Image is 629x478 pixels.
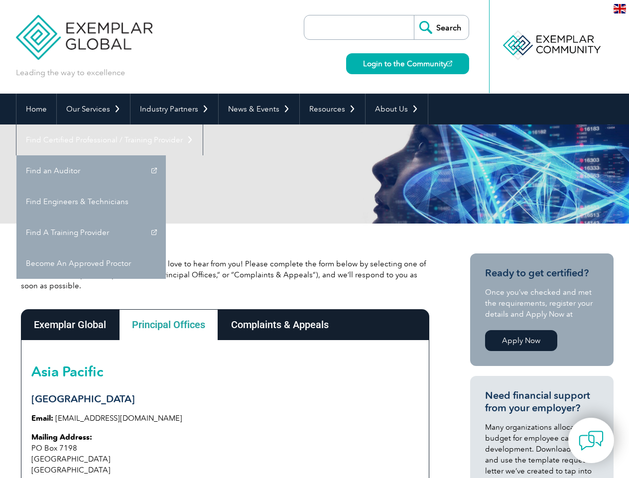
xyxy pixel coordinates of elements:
[219,94,299,124] a: News & Events
[346,53,469,74] a: Login to the Community
[130,94,218,124] a: Industry Partners
[16,124,203,155] a: Find Certified Professional / Training Provider
[31,414,53,423] strong: Email:
[366,94,428,124] a: About Us
[579,428,604,453] img: contact-chat.png
[614,4,626,13] img: en
[57,94,130,124] a: Our Services
[119,309,218,340] div: Principal Offices
[414,15,469,39] input: Search
[21,309,119,340] div: Exemplar Global
[31,432,419,476] p: PO Box 7198 [GEOGRAPHIC_DATA] [GEOGRAPHIC_DATA]
[447,61,452,66] img: open_square.png
[16,67,125,78] p: Leading the way to excellence
[300,94,365,124] a: Resources
[31,363,419,379] h2: Asia Pacific
[55,414,182,423] a: [EMAIL_ADDRESS][DOMAIN_NAME]
[485,287,599,320] p: Once you’ve checked and met the requirements, register your details and Apply Now at
[485,267,599,279] h3: Ready to get certified?
[218,309,342,340] div: Complaints & Appeals
[16,217,166,248] a: Find A Training Provider
[31,393,419,405] h3: [GEOGRAPHIC_DATA]
[16,248,166,279] a: Become An Approved Proctor
[31,433,92,442] strong: Mailing Address:
[485,330,557,351] a: Apply Now
[16,94,56,124] a: Home
[21,258,429,291] p: Have a question or feedback for us? We’d love to hear from you! Please complete the form below by...
[16,155,166,186] a: Find an Auditor
[485,389,599,414] h3: Need financial support from your employer?
[16,186,166,217] a: Find Engineers & Technicians
[16,164,398,184] h1: Contact Us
